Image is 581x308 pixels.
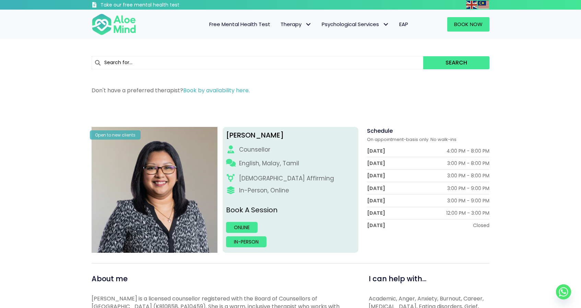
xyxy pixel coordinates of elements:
span: EAP [399,21,408,28]
a: TherapyTherapy: submenu [275,17,317,32]
div: 3:00 PM - 8:00 PM [447,160,489,167]
a: In-person [226,236,266,247]
div: 3:00 PM - 9:00 PM [447,197,489,204]
div: Counsellor [239,145,270,154]
div: 3:00 PM - 9:00 PM [447,185,489,192]
span: About me [92,274,128,284]
span: Psychological Services: submenu [381,20,391,29]
span: Therapy [281,21,311,28]
div: In-Person, Online [239,186,289,195]
div: 3:00 PM - 8:00 PM [447,172,489,179]
span: On appointment-basis only. No walk-ins [367,136,457,143]
a: Free Mental Health Test [204,17,275,32]
span: Psychological Services [322,21,389,28]
div: Open to new clients [90,130,141,140]
div: [DATE] [367,172,385,179]
div: [DATE] [367,222,385,229]
div: [DATE] [367,160,385,167]
div: [DATE] [367,197,385,204]
a: Psychological ServicesPsychological Services: submenu [317,17,394,32]
button: Search [423,56,489,69]
input: Search for... [92,56,423,69]
img: Sabrina [92,127,217,253]
h3: Take our free mental health test [100,2,216,9]
div: [DATE] [367,210,385,216]
div: 12:00 PM - 3:00 PM [446,210,489,216]
nav: Menu [145,17,413,32]
span: Schedule [367,127,393,135]
a: Book by availability here. [183,86,250,94]
img: Aloe mind Logo [92,13,136,36]
div: [DATE] [367,185,385,192]
p: Book A Session [226,205,355,215]
a: Take our free mental health test [92,2,216,10]
p: Don't have a preferred therapist? [92,86,489,94]
img: en [466,1,477,9]
a: Whatsapp [556,284,571,299]
div: 4:00 PM - 8:00 PM [447,147,489,154]
span: Free Mental Health Test [209,21,270,28]
a: English [466,1,478,9]
a: Malay [478,1,489,9]
span: I can help with... [369,274,426,284]
a: Online [226,222,258,233]
span: Therapy: submenu [303,20,313,29]
span: Book Now [454,21,483,28]
div: [DEMOGRAPHIC_DATA] Affirming [239,174,334,183]
a: Book Now [447,17,489,32]
img: ms [478,1,489,9]
p: English, Malay, Tamil [239,159,299,168]
div: [DATE] [367,147,385,154]
div: [PERSON_NAME] [226,130,355,140]
a: EAP [394,17,413,32]
div: Closed [473,222,489,229]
